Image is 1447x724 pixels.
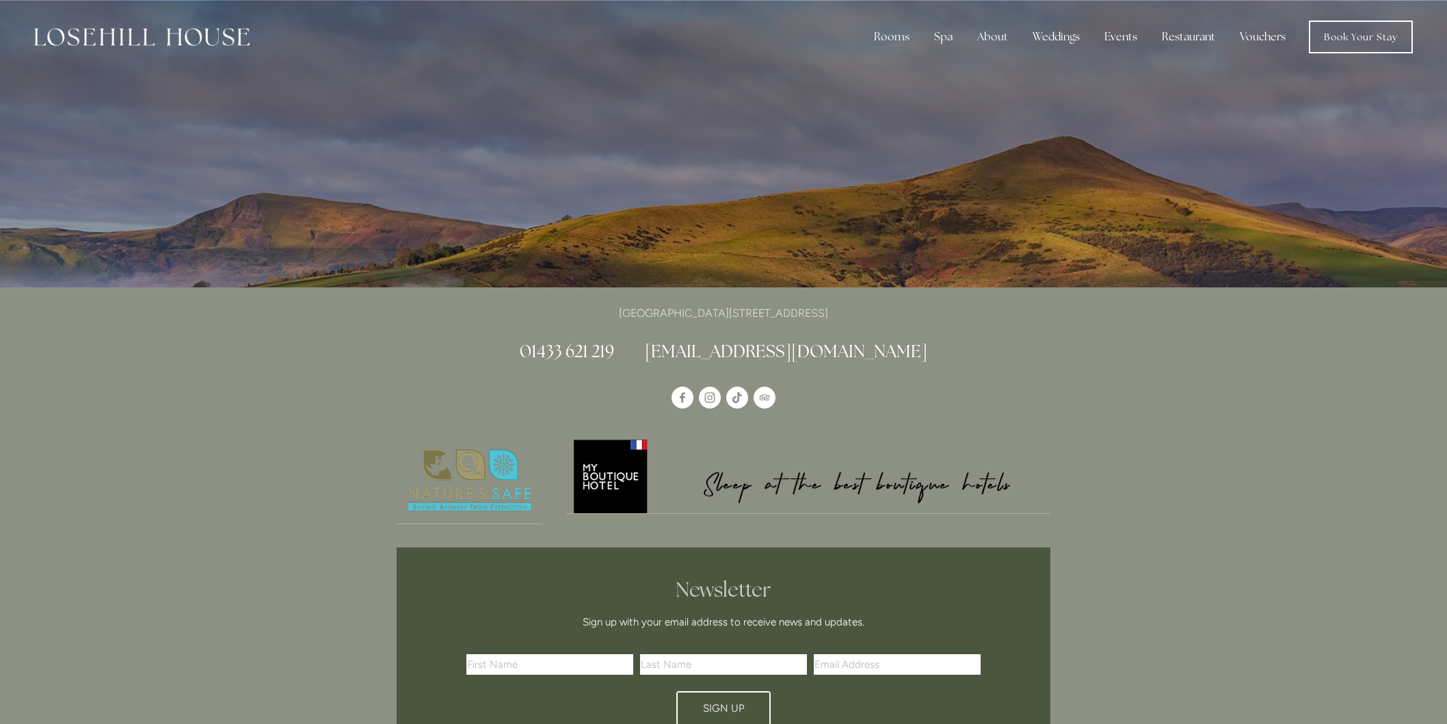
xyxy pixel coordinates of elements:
a: TripAdvisor [754,387,775,409]
img: Losehill House [34,28,250,46]
img: My Boutique Hotel - Logo [566,437,1051,513]
div: Restaurant [1151,23,1226,51]
a: Losehill House Hotel & Spa [672,387,693,409]
a: 01433 621 219 [520,340,614,362]
div: Rooms [863,23,920,51]
a: [EMAIL_ADDRESS][DOMAIN_NAME] [645,340,927,362]
a: My Boutique Hotel - Logo [566,437,1051,514]
input: Email Address [814,654,981,675]
span: Sign Up [703,702,745,714]
div: Spa [923,23,964,51]
a: Nature's Safe - Logo [397,437,543,524]
div: About [966,23,1019,51]
a: Vouchers [1229,23,1297,51]
a: TikTok [726,387,748,409]
div: Events [1093,23,1148,51]
a: Instagram [699,387,721,409]
h2: Newsletter [471,578,976,602]
div: Weddings [1022,23,1091,51]
a: Book Your Stay [1309,21,1413,53]
p: Sign up with your email address to receive news and updates. [471,614,976,630]
input: First Name [466,654,633,675]
img: Nature's Safe - Logo [397,437,543,523]
p: [GEOGRAPHIC_DATA][STREET_ADDRESS] [397,304,1050,322]
input: Last Name [640,654,807,675]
